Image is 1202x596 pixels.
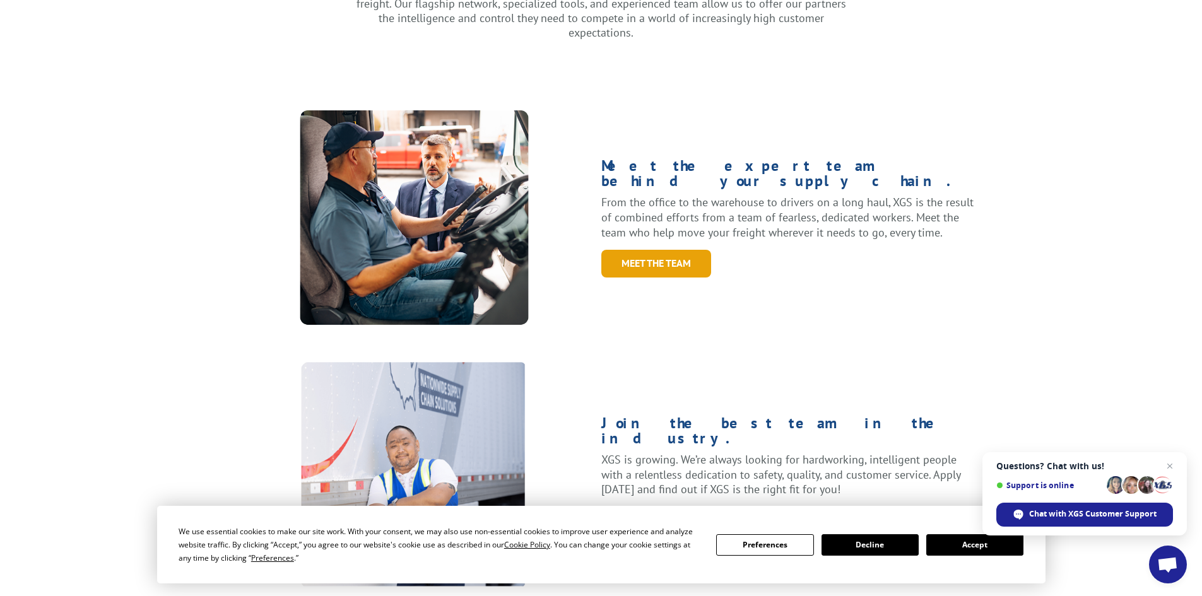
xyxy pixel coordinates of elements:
[300,361,529,590] img: About
[996,503,1173,527] div: Chat with XGS Customer Support
[300,110,529,325] img: XpressGlobal_MeettheTeam
[251,552,294,563] span: Preferences
[716,534,813,556] button: Preferences
[601,195,975,240] p: From the office to the warehouse to drivers on a long haul, XGS is the result of combined efforts...
[1029,508,1157,520] span: Chat with XGS Customer Support
[822,534,919,556] button: Decline
[996,481,1102,490] span: Support is online
[179,525,701,564] div: We use essential cookies to make our site work. With your consent, we may also use non-essential ...
[504,539,550,550] span: Cookie Policy
[601,158,975,195] h1: Meet the expert team behind your supply chain.
[601,416,975,452] h1: Join the best team in the industry.
[601,250,711,277] a: Meet the Team
[1149,546,1187,583] div: Open chat
[1162,459,1177,474] span: Close chat
[601,452,975,497] p: XGS is growing. We’re always looking for hardworking, intelligent people with a relentless dedica...
[157,506,1046,583] div: Cookie Consent Prompt
[926,534,1023,556] button: Accept
[996,461,1173,471] span: Questions? Chat with us!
